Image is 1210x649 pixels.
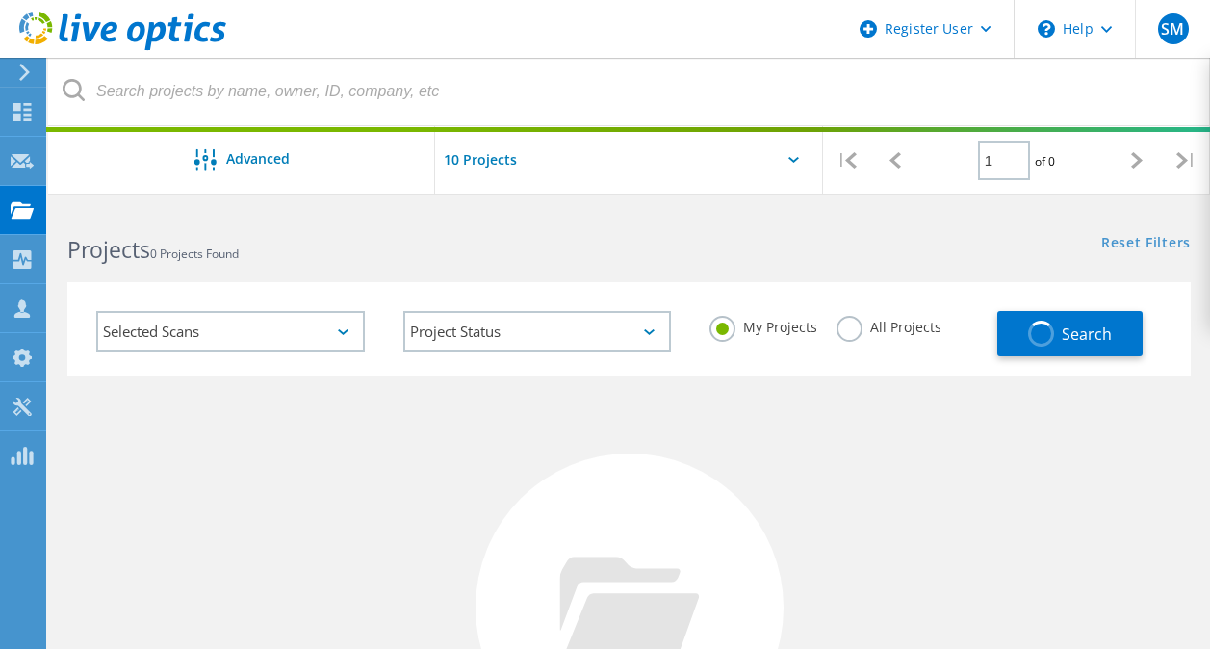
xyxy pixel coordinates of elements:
[823,126,871,195] div: |
[837,316,941,334] label: All Projects
[997,311,1143,356] button: Search
[96,311,365,352] div: Selected Scans
[226,152,290,166] span: Advanced
[1101,236,1191,252] a: Reset Filters
[150,246,239,262] span: 0 Projects Found
[1035,153,1055,169] span: of 0
[1062,324,1112,345] span: Search
[67,234,150,265] b: Projects
[1161,21,1184,37] span: SM
[19,40,226,54] a: Live Optics Dashboard
[709,316,817,334] label: My Projects
[1038,20,1055,38] svg: \n
[1162,126,1210,195] div: |
[403,311,672,352] div: Project Status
